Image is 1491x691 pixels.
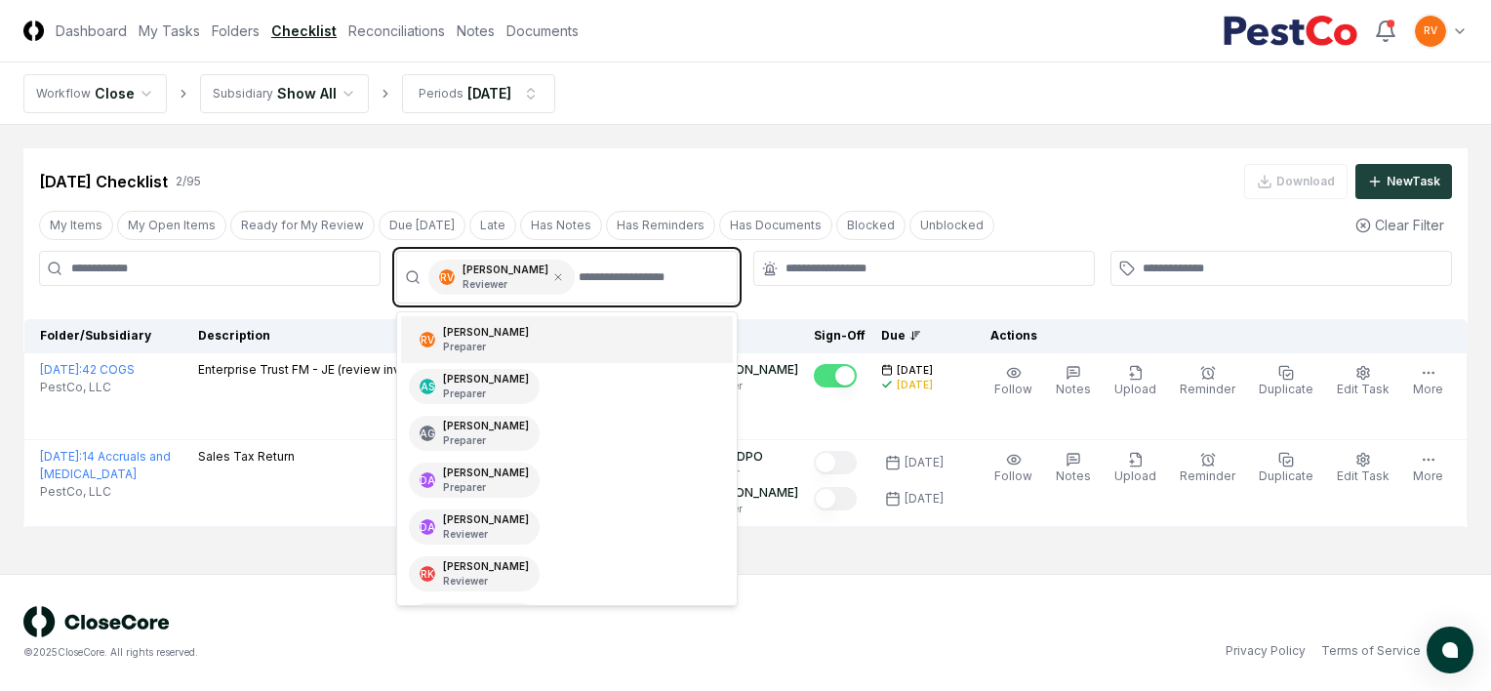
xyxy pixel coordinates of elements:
[40,449,171,481] a: [DATE]:14 Accruals and [MEDICAL_DATA]
[190,319,659,353] th: Description
[1052,448,1095,489] button: Notes
[1255,448,1317,489] button: Duplicate
[421,380,434,394] span: AS
[198,448,295,466] p: Sales Tax Return
[230,211,375,240] button: Ready for My Review
[990,448,1036,489] button: Follow
[443,419,529,448] div: [PERSON_NAME]
[213,85,273,102] div: Subsidiary
[212,20,260,41] a: Folders
[1409,448,1447,489] button: More
[719,211,832,240] button: Has Documents
[402,74,555,113] button: Periods[DATE]
[909,211,994,240] button: Unblocked
[40,362,82,377] span: [DATE] :
[606,211,715,240] button: Has Reminders
[39,211,113,240] button: My Items
[117,211,226,240] button: My Open Items
[1259,468,1313,483] span: Duplicate
[701,502,798,516] p: Reviewer
[1180,382,1235,396] span: Reminder
[457,20,495,41] a: Notes
[520,211,602,240] button: Has Notes
[36,85,91,102] div: Workflow
[443,340,529,354] p: Preparer
[469,211,516,240] button: Late
[443,386,529,401] p: Preparer
[701,379,798,393] p: Reviewer
[806,319,873,353] th: Sign-Off
[348,20,445,41] a: Reconciliations
[176,173,201,190] div: 2 / 95
[40,379,111,396] span: PestCo, LLC
[1226,642,1306,660] a: Privacy Policy
[1259,382,1313,396] span: Duplicate
[421,567,434,582] span: RK
[23,645,745,660] div: © 2025 CloseCore. All rights reserved.
[1387,173,1440,190] div: New Task
[1176,361,1239,402] button: Reminder
[467,83,511,103] div: [DATE]
[39,170,168,193] div: [DATE] Checklist
[420,473,435,488] span: DA
[1176,448,1239,489] button: Reminder
[420,520,435,535] span: DA
[139,20,200,41] a: My Tasks
[40,483,111,501] span: PestCo, LLC
[1114,468,1156,483] span: Upload
[1333,361,1393,402] button: Edit Task
[990,361,1036,402] button: Follow
[379,211,465,240] button: Due Today
[994,382,1032,396] span: Follow
[419,85,463,102] div: Periods
[814,451,857,474] button: Mark complete
[814,487,857,510] button: Mark complete
[1337,382,1390,396] span: Edit Task
[1333,448,1393,489] button: Edit Task
[701,361,798,379] p: [PERSON_NAME]
[40,362,135,377] a: [DATE]:42 COGS
[897,378,933,392] div: [DATE]
[905,454,944,471] div: [DATE]
[1056,468,1091,483] span: Notes
[1110,448,1160,489] button: Upload
[271,20,337,41] a: Checklist
[24,319,190,353] th: Folder/Subsidiary
[443,325,529,354] div: [PERSON_NAME]
[1110,361,1160,402] button: Upload
[1355,164,1452,199] button: NewTask
[1409,361,1447,402] button: More
[1427,627,1473,673] button: atlas-launcher
[506,20,579,41] a: Documents
[1321,642,1421,660] a: Terms of Service
[994,468,1032,483] span: Follow
[23,20,44,41] img: Logo
[1052,361,1095,402] button: Notes
[881,327,959,345] div: Due
[443,574,529,589] p: Reviewer
[1114,382,1156,396] span: Upload
[40,449,82,464] span: [DATE] :
[56,20,127,41] a: Dashboard
[1255,361,1317,402] button: Duplicate
[814,364,857,387] button: Mark complete
[1223,16,1358,47] img: PestCo logo
[420,427,435,441] span: AG
[463,263,548,292] div: [PERSON_NAME]
[1180,468,1235,483] span: Reminder
[198,361,578,379] p: Enterprise Trust FM - JE (review invoice & breakdown lease & fee)
[836,211,906,240] button: Blocked
[1056,382,1091,396] span: Notes
[443,559,529,589] div: [PERSON_NAME]
[1424,23,1437,38] span: RV
[443,466,529,495] div: [PERSON_NAME]
[1413,14,1448,49] button: RV
[905,490,944,508] div: [DATE]
[975,327,1452,345] div: Actions
[440,270,454,285] span: RV
[443,527,529,542] p: Reviewer
[1337,468,1390,483] span: Edit Task
[397,312,737,605] div: Suggestions
[443,433,529,448] p: Preparer
[23,606,170,637] img: logo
